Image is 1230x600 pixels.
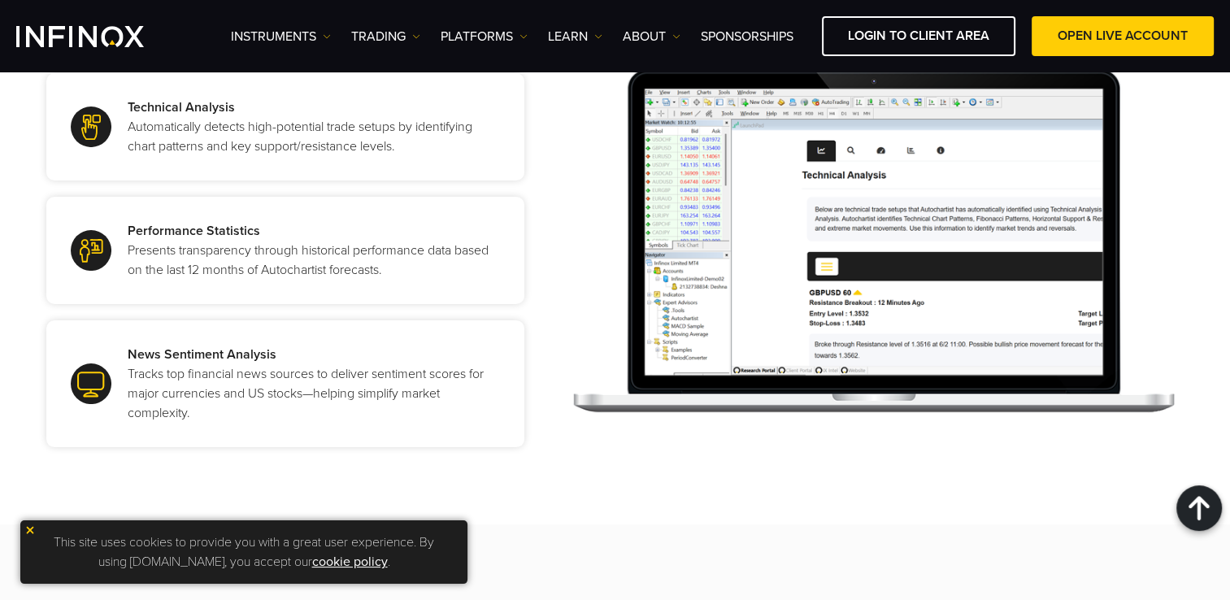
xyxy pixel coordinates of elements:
a: cookie policy [312,554,388,570]
a: ABOUT [623,27,680,46]
a: Instruments [231,27,331,46]
strong: Technical Analysis [128,98,492,117]
p: Automatically detects high-potential trade setups by identifying chart patterns and key support/r... [128,98,492,156]
a: LOGIN TO CLIENT AREA [822,16,1015,56]
p: Tracks top financial news sources to deliver sentiment scores for major currencies and US stocks—... [128,345,492,423]
a: OPEN LIVE ACCOUNT [1032,16,1214,56]
img: yellow close icon [24,524,36,536]
a: SPONSORSHIPS [701,27,793,46]
p: This site uses cookies to provide you with a great user experience. By using [DOMAIN_NAME], you a... [28,528,459,576]
a: INFINOX Logo [16,26,182,47]
a: TRADING [351,27,420,46]
a: PLATFORMS [441,27,528,46]
strong: Performance Statistics [128,221,492,241]
strong: News Sentiment Analysis [128,345,492,364]
p: Presents transparency through historical performance data based on the last 12 months of Autochar... [128,221,492,280]
a: Learn [548,27,602,46]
